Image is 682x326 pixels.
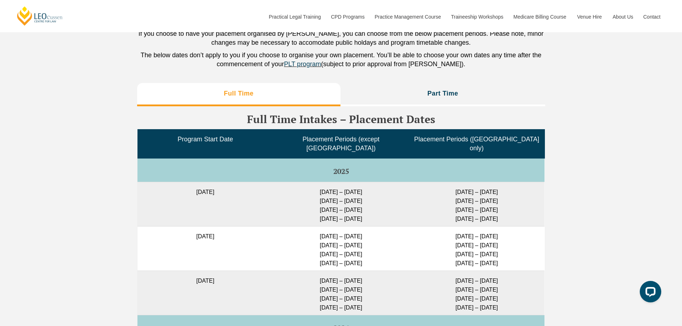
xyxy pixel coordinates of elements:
[369,1,446,32] a: Practice Management Course
[409,182,545,226] td: [DATE] – [DATE] [DATE] – [DATE] [DATE] – [DATE] [DATE] – [DATE]
[137,271,273,315] td: [DATE]
[409,271,545,315] td: [DATE] – [DATE] [DATE] – [DATE] [DATE] – [DATE] [DATE] – [DATE]
[325,1,369,32] a: CPD Programs
[273,182,409,226] td: [DATE] – [DATE] [DATE] – [DATE] [DATE] – [DATE] [DATE] – [DATE]
[414,136,539,152] span: Placement Periods ([GEOGRAPHIC_DATA] only)
[284,60,321,68] a: PLT program
[137,113,545,125] h3: Full Time Intakes – Placement Dates
[572,1,607,32] a: Venue Hire
[224,89,253,98] h3: Full Time
[303,136,379,152] span: Placement Periods (except [GEOGRAPHIC_DATA])
[446,1,508,32] a: Traineeship Workshops
[137,29,545,47] p: If you choose to have your placement organised by [PERSON_NAME], you can choose from the below pl...
[427,89,458,98] h3: Part Time
[273,226,409,271] td: [DATE] – [DATE] [DATE] – [DATE] [DATE] – [DATE] [DATE] – [DATE]
[607,1,638,32] a: About Us
[638,1,666,32] a: Contact
[409,226,545,271] td: [DATE] – [DATE] [DATE] – [DATE] [DATE] – [DATE] [DATE] – [DATE]
[273,271,409,315] td: [DATE] – [DATE] [DATE] – [DATE] [DATE] – [DATE] [DATE] – [DATE]
[508,1,572,32] a: Medicare Billing Course
[16,6,64,26] a: [PERSON_NAME] Centre for Law
[634,278,664,308] iframe: LiveChat chat widget
[263,1,326,32] a: Practical Legal Training
[137,51,545,69] p: The below dates don’t apply to you if you choose to organise your own placement. You’ll be able t...
[140,167,542,175] h5: 2025
[137,182,273,226] td: [DATE]
[178,136,233,143] span: Program Start Date
[137,226,273,271] td: [DATE]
